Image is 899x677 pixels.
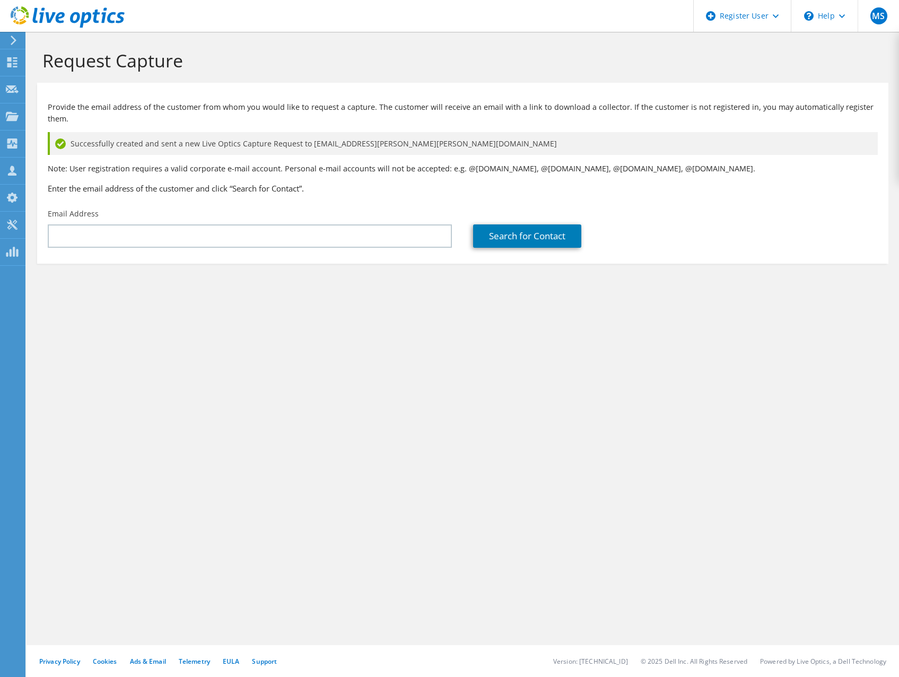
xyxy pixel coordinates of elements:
p: Provide the email address of the customer from whom you would like to request a capture. The cust... [48,101,878,125]
a: Privacy Policy [39,657,80,666]
h3: Enter the email address of the customer and click “Search for Contact”. [48,183,878,194]
li: Powered by Live Optics, a Dell Technology [760,657,886,666]
span: MS [870,7,887,24]
p: Note: User registration requires a valid corporate e-mail account. Personal e-mail accounts will ... [48,163,878,175]
a: Ads & Email [130,657,166,666]
a: Cookies [93,657,117,666]
label: Email Address [48,209,99,219]
li: Version: [TECHNICAL_ID] [553,657,628,666]
span: Successfully created and sent a new Live Optics Capture Request to [EMAIL_ADDRESS][PERSON_NAME][P... [71,138,557,150]
h1: Request Capture [42,49,878,72]
li: © 2025 Dell Inc. All Rights Reserved [641,657,747,666]
a: Support [252,657,277,666]
a: EULA [223,657,239,666]
a: Telemetry [179,657,210,666]
a: Search for Contact [473,224,581,248]
svg: \n [804,11,814,21]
